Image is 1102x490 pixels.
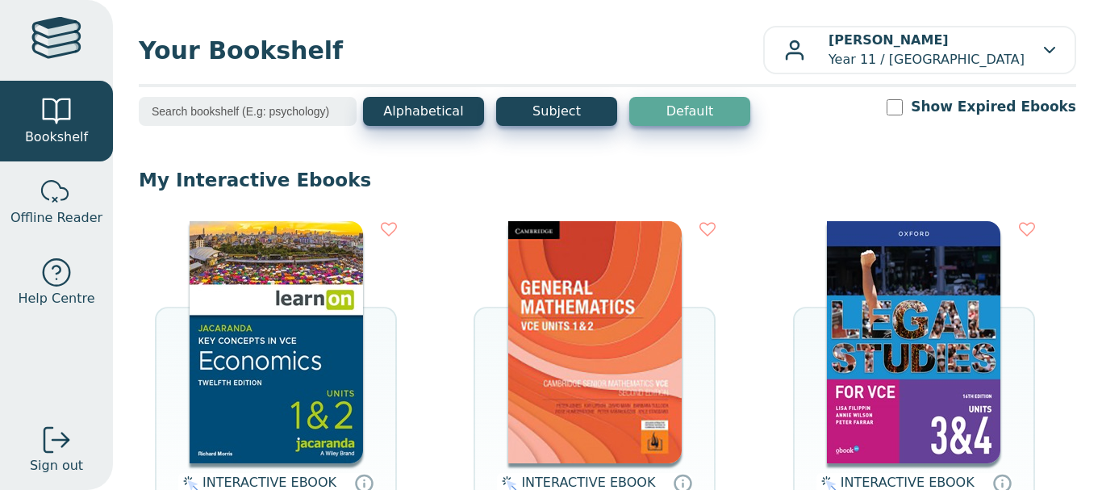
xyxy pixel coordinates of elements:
[25,128,88,147] span: Bookshelf
[508,221,682,463] img: 98e9f931-67be-40f3-b733-112c3181ee3a.jpg
[139,32,763,69] span: Your Bookshelf
[496,97,617,126] button: Subject
[521,475,655,490] span: INTERACTIVE EBOOK
[629,97,750,126] button: Default
[139,168,1076,192] p: My Interactive Ebooks
[763,26,1076,74] button: [PERSON_NAME]Year 11 / [GEOGRAPHIC_DATA]
[827,221,1000,463] img: be5b08ab-eb35-4519-9ec8-cbf0bb09014d.jpg
[190,221,363,463] img: 5750e2bf-a817-41f6-b444-e38c2b6405e8.jpg
[911,97,1076,117] label: Show Expired Ebooks
[10,208,102,228] span: Offline Reader
[829,32,949,48] b: [PERSON_NAME]
[18,289,94,308] span: Help Centre
[841,475,975,490] span: INTERACTIVE EBOOK
[30,456,83,475] span: Sign out
[202,475,336,490] span: INTERACTIVE EBOOK
[829,31,1025,69] p: Year 11 / [GEOGRAPHIC_DATA]
[139,97,357,126] input: Search bookshelf (E.g: psychology)
[363,97,484,126] button: Alphabetical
